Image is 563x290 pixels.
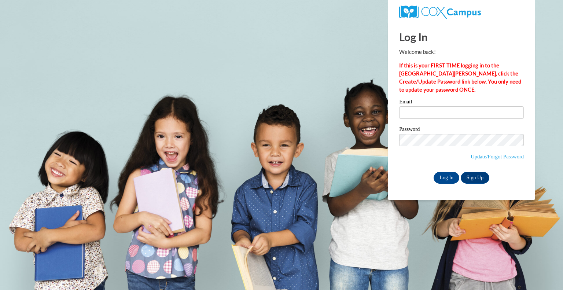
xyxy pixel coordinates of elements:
p: Welcome back! [399,48,524,56]
a: COX Campus [399,8,481,15]
a: Sign Up [461,172,489,184]
h1: Log In [399,29,524,44]
label: Email [399,99,524,106]
strong: If this is your FIRST TIME logging in to the [GEOGRAPHIC_DATA][PERSON_NAME], click the Create/Upd... [399,62,521,93]
label: Password [399,126,524,134]
a: Update/Forgot Password [471,154,524,159]
input: Log In [434,172,459,184]
img: COX Campus [399,5,481,19]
